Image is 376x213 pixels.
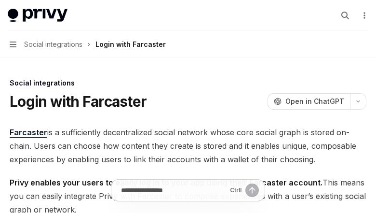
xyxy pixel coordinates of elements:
button: Open search [337,8,353,23]
div: Login with Farcaster [95,39,166,50]
img: light logo [8,9,67,22]
button: More actions [359,9,368,22]
span: is a sufficiently decentralized social network whose core social graph is stored on-chain. Users ... [10,126,366,166]
button: Send message [245,184,259,197]
div: Social integrations [10,78,366,88]
input: Ask a question... [121,180,226,201]
a: Farcaster [10,128,47,138]
h1: Login with Farcaster [10,93,147,110]
button: Open in ChatGPT [268,93,350,110]
span: Social integrations [24,39,82,50]
span: Open in ChatGPT [285,97,344,106]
